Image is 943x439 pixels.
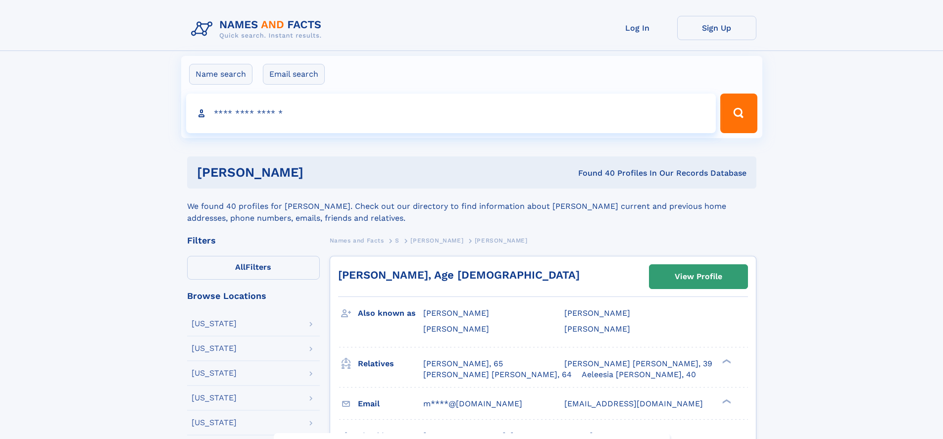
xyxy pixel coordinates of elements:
[197,166,441,179] h1: [PERSON_NAME]
[441,168,746,179] div: Found 40 Profiles In Our Records Database
[192,394,237,402] div: [US_STATE]
[423,324,489,334] span: [PERSON_NAME]
[582,369,696,380] a: Aeleesia [PERSON_NAME], 40
[330,234,384,246] a: Names and Facts
[475,237,528,244] span: [PERSON_NAME]
[720,94,757,133] button: Search Button
[263,64,325,85] label: Email search
[358,395,423,412] h3: Email
[564,324,630,334] span: [PERSON_NAME]
[677,16,756,40] a: Sign Up
[187,16,330,43] img: Logo Names and Facts
[564,358,712,369] a: [PERSON_NAME] [PERSON_NAME], 39
[192,419,237,427] div: [US_STATE]
[338,269,580,281] a: [PERSON_NAME], Age [DEMOGRAPHIC_DATA]
[423,358,503,369] a: [PERSON_NAME], 65
[235,262,246,272] span: All
[720,358,732,364] div: ❯
[410,234,463,246] a: [PERSON_NAME]
[598,16,677,40] a: Log In
[187,236,320,245] div: Filters
[564,399,703,408] span: [EMAIL_ADDRESS][DOMAIN_NAME]
[189,64,252,85] label: Name search
[649,265,747,289] a: View Profile
[358,355,423,372] h3: Relatives
[187,256,320,280] label: Filters
[186,94,716,133] input: search input
[358,305,423,322] h3: Also known as
[395,237,399,244] span: S
[564,308,630,318] span: [PERSON_NAME]
[187,189,756,224] div: We found 40 profiles for [PERSON_NAME]. Check out our directory to find information about [PERSON...
[395,234,399,246] a: S
[410,237,463,244] span: [PERSON_NAME]
[423,308,489,318] span: [PERSON_NAME]
[675,265,722,288] div: View Profile
[192,320,237,328] div: [US_STATE]
[720,398,732,404] div: ❯
[192,369,237,377] div: [US_STATE]
[187,292,320,300] div: Browse Locations
[423,369,572,380] a: [PERSON_NAME] [PERSON_NAME], 64
[192,344,237,352] div: [US_STATE]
